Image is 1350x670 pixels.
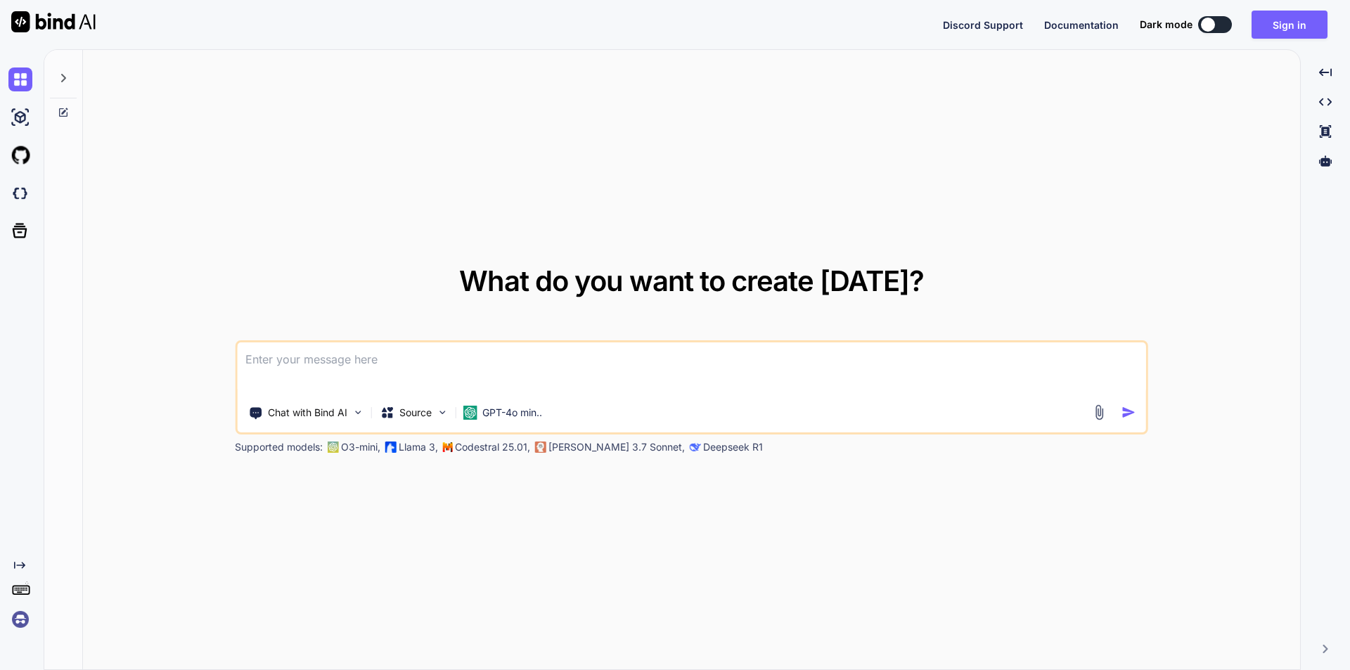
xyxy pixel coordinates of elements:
[455,440,530,454] p: Codestral 25.01,
[943,18,1023,32] button: Discord Support
[1044,19,1119,31] span: Documentation
[463,406,477,420] img: GPT-4o mini
[11,11,96,32] img: Bind AI
[442,442,452,452] img: Mistral-AI
[8,143,32,167] img: githubLight
[1140,18,1192,32] span: Dark mode
[341,440,380,454] p: O3-mini,
[1091,404,1107,420] img: attachment
[436,406,448,418] img: Pick Models
[8,607,32,631] img: signin
[268,406,347,420] p: Chat with Bind AI
[482,406,542,420] p: GPT-4o min..
[8,67,32,91] img: chat
[1121,405,1136,420] img: icon
[399,406,432,420] p: Source
[534,442,546,453] img: claude
[327,442,338,453] img: GPT-4
[459,264,924,298] span: What do you want to create [DATE]?
[385,442,396,453] img: Llama2
[943,19,1023,31] span: Discord Support
[235,440,323,454] p: Supported models:
[703,440,763,454] p: Deepseek R1
[8,105,32,129] img: ai-studio
[399,440,438,454] p: Llama 3,
[352,406,364,418] img: Pick Tools
[8,181,32,205] img: darkCloudIdeIcon
[548,440,685,454] p: [PERSON_NAME] 3.7 Sonnet,
[689,442,700,453] img: claude
[1044,18,1119,32] button: Documentation
[1252,11,1327,39] button: Sign in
